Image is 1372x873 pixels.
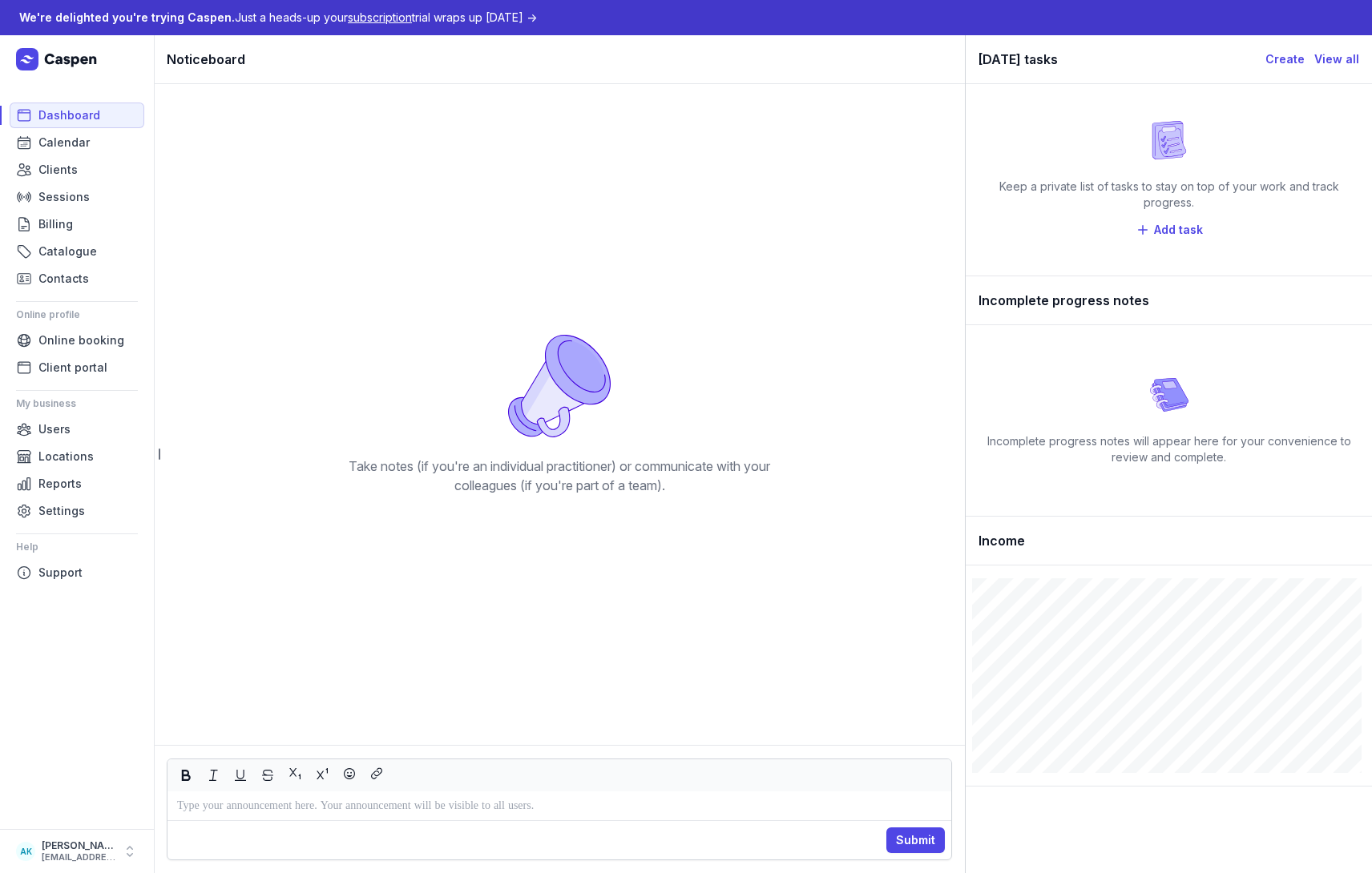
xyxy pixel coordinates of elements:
span: Reports [38,474,82,493]
div: My business [16,391,138,416]
div: [DATE] tasks [979,48,1265,70]
a: Create [1265,50,1305,69]
div: Take notes (if you're an individual practitioner) or communicate with your colleagues (if you're ... [329,457,790,495]
div: Noticeboard [154,35,965,84]
span: Client portal [38,358,107,377]
div: Incomplete progress notes will appear here for your convenience to review and complete. [979,433,1359,465]
div: Income [966,517,1372,565]
span: Add task [1154,220,1203,239]
span: Clients [38,160,78,179]
span: Calendar [38,133,90,152]
button: Submit [886,827,945,853]
div: [EMAIL_ADDRESS][DOMAIN_NAME] [42,852,115,863]
span: Submit [896,831,935,850]
span: Online booking [38,331,124,350]
span: Settings [38,501,85,521]
span: Sessions [38,187,90,207]
span: Dashboard [38,106,100,125]
span: We're delighted you're trying Caspen. [19,10,235,24]
div: Incomplete progress notes [966,276,1372,325]
div: [PERSON_NAME] [42,839,115,852]
span: AK [20,842,32,861]
div: Keep a private list of tasks to stay on top of your work and track progress. [979,179,1359,211]
span: Contacts [38,269,89,288]
div: Just a heads-up your trial wraps up [DATE] → [19,8,537,27]
span: Support [38,563,83,582]
span: Billing [38,215,73,234]
span: subscription [348,10,412,24]
div: Online profile [16,302,138,328]
span: Catalogue [38,242,97,261]
a: View all [1314,50,1359,69]
div: Help [16,534,138,560]
span: Locations [38,447,94,466]
span: Users [38,420,71,439]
